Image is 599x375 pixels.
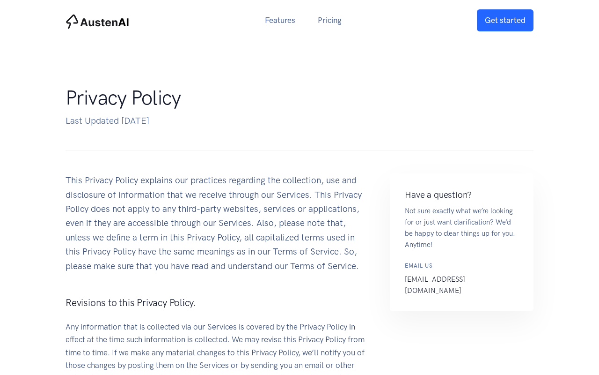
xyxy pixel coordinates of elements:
[405,262,519,270] h6: Email us
[477,9,533,31] a: Get started
[254,10,307,30] a: Features
[307,10,353,30] a: Pricing
[405,275,465,295] a: [EMAIL_ADDRESS][DOMAIN_NAME]
[405,205,519,250] p: Not sure exactly what we’re looking for or just want clarification? We’d be happy to clear things...
[66,114,515,128] p: Last Updated [DATE]
[66,86,515,110] h1: Privacy Policy
[66,14,129,29] img: AustenAI Home
[66,173,371,273] p: This Privacy Policy explains our practices regarding the collection, use and disclosure of inform...
[66,296,371,309] h3: Revisions to this Privacy Policy.
[405,188,519,202] h4: Have a question?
